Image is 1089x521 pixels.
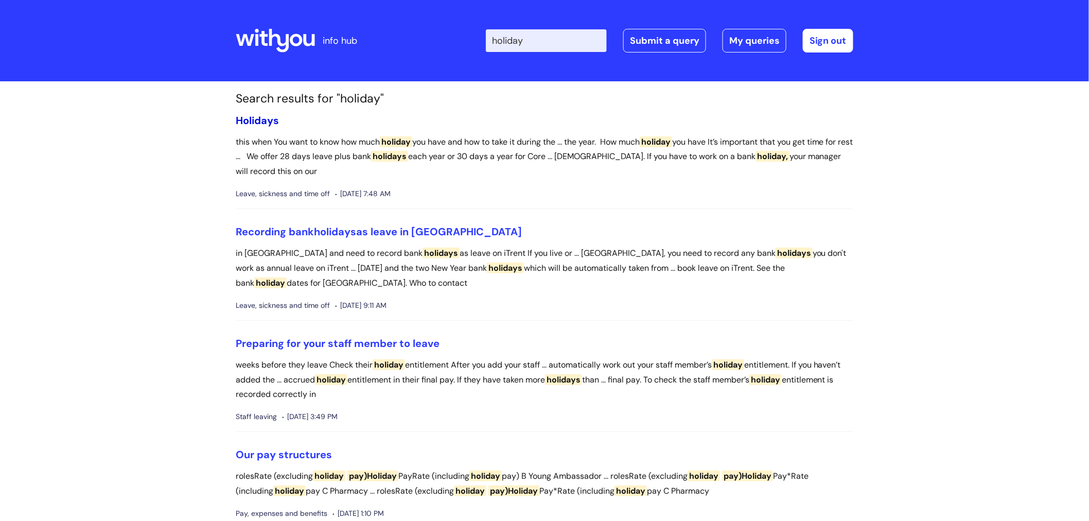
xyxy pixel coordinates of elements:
[712,359,744,370] span: holiday
[623,29,706,53] a: Submit a query
[313,471,345,481] span: holiday
[454,485,486,496] span: holiday
[347,471,398,481] span: pay)Holiday
[236,92,853,106] h1: Search results for "holiday"
[776,248,813,258] span: holidays
[236,225,522,238] a: Recording bankholidaysas leave in [GEOGRAPHIC_DATA]
[236,448,332,461] a: Our pay structures
[487,263,524,273] span: holidays
[335,299,387,312] span: [DATE] 9:11 AM
[486,29,607,52] input: Search
[236,246,853,290] p: in [GEOGRAPHIC_DATA] and need to record bank as leave on iTrent If you live or ... [GEOGRAPHIC_DA...
[314,225,356,238] span: holidays
[236,299,330,312] span: Leave, sickness and time off
[723,29,786,53] a: My queries
[236,358,853,402] p: weeks before they leave Check their entitlement After you add your staff ... automatically work o...
[332,507,384,520] span: [DATE] 1:10 PM
[236,507,327,520] span: Pay, expenses and benefits
[371,151,408,162] span: holidays
[236,187,330,200] span: Leave, sickness and time off
[236,135,853,179] p: this when You want to know how much you have and how to take it during the ... the year. How much...
[688,471,720,481] span: holiday
[803,29,853,53] a: Sign out
[236,469,853,499] p: rolesRate (excluding PayRate (including pay) B Young Ambassador ... rolesRate (excluding Pay*Rate...
[756,151,789,162] span: holiday,
[423,248,460,258] span: holidays
[323,32,357,49] p: info hub
[373,359,405,370] span: holiday
[469,471,502,481] span: holiday
[315,374,347,385] span: holiday
[273,485,306,496] span: holiday
[614,485,647,496] span: holiday
[254,277,287,288] span: holiday
[236,114,279,127] a: Holidays
[335,187,391,200] span: [DATE] 7:48 AM
[545,374,582,385] span: holidays
[640,136,672,147] span: holiday
[488,485,539,496] span: pay)Holiday
[282,410,338,423] span: [DATE] 3:49 PM
[749,374,782,385] span: holiday
[236,337,440,350] a: Preparing for your staff member to leave
[380,136,412,147] span: holiday
[236,410,277,423] span: Staff leaving
[722,471,773,481] span: pay)Holiday
[486,29,853,53] div: | -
